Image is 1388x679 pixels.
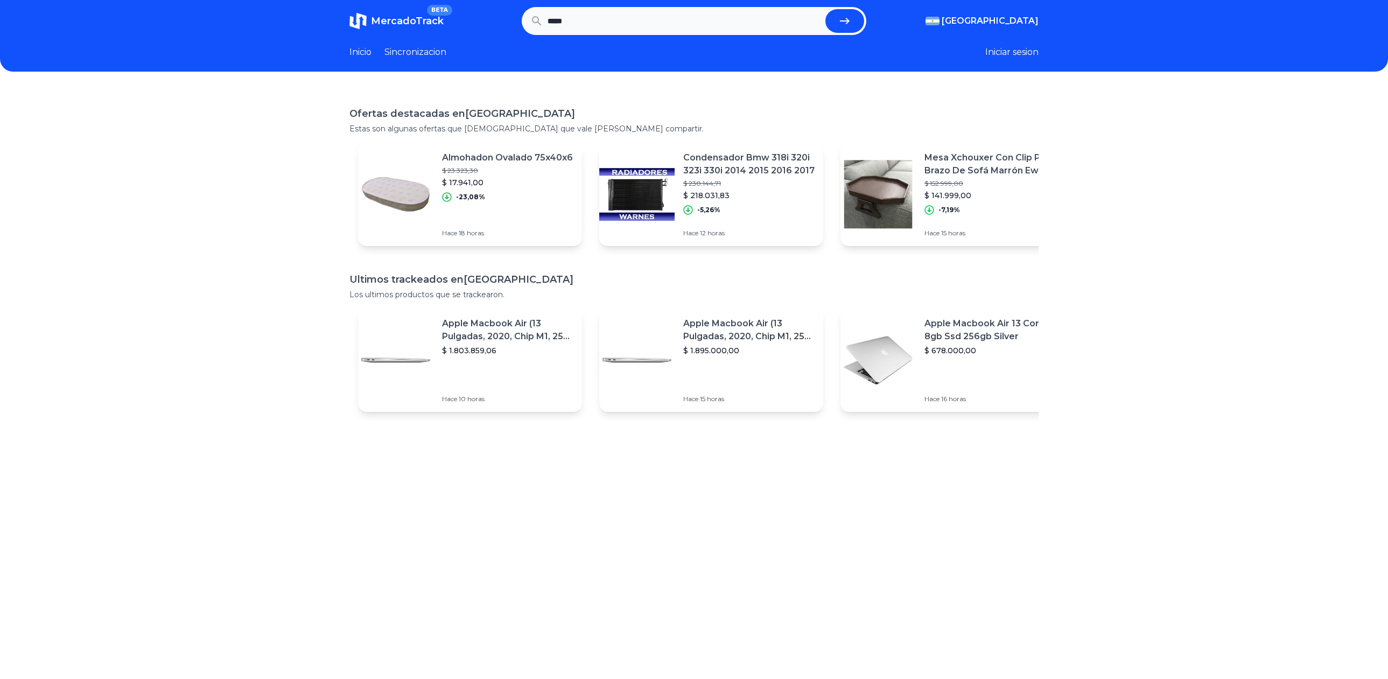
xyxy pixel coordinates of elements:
p: -23,08% [456,193,485,201]
img: Featured image [840,157,916,232]
p: Apple Macbook Air (13 Pulgadas, 2020, Chip M1, 256 Gb De Ssd, 8 Gb De Ram) - Plata [683,317,815,343]
p: $ 218.031,83 [683,190,815,201]
p: Hace 15 horas [924,229,1056,237]
a: Featured imageCondensador Bmw 318i 320i 323i 330i 2014 2015 2016 2017$ 230.144,71$ 218.031,83-5,2... [599,143,823,246]
p: Hace 15 horas [683,395,815,403]
a: Inicio [349,46,371,59]
img: Featured image [840,323,916,398]
p: Hace 18 horas [442,229,573,237]
p: $ 1.895.000,00 [683,345,815,356]
h1: Ofertas destacadas en [GEOGRAPHIC_DATA] [349,106,1039,121]
p: $ 141.999,00 [924,190,1056,201]
p: -7,19% [938,206,960,214]
p: $ 17.941,00 [442,177,573,188]
span: [GEOGRAPHIC_DATA] [942,15,1039,27]
p: $ 678.000,00 [924,345,1056,356]
p: $ 1.803.859,06 [442,345,573,356]
p: Apple Macbook Air (13 Pulgadas, 2020, Chip M1, 256 Gb De Ssd, 8 Gb De Ram) - Plata [442,317,573,343]
p: Estas son algunas ofertas que [DEMOGRAPHIC_DATA] que vale [PERSON_NAME] compartir. [349,123,1039,134]
p: Condensador Bmw 318i 320i 323i 330i 2014 2015 2016 2017 [683,151,815,177]
a: Featured imageApple Macbook Air 13 Core I5 8gb Ssd 256gb Silver$ 678.000,00Hace 16 horas [840,309,1064,412]
img: Argentina [926,17,940,25]
h1: Ultimos trackeados en [GEOGRAPHIC_DATA] [349,272,1039,287]
img: Featured image [358,157,433,232]
p: Mesa Xchouxer Con Clip Para Brazo De Sofá Marrón Ews [924,151,1056,177]
p: $ 230.144,71 [683,179,815,188]
button: [GEOGRAPHIC_DATA] [926,15,1039,27]
p: Hace 10 horas [442,395,573,403]
img: Featured image [358,323,433,398]
p: Hace 12 horas [683,229,815,237]
img: MercadoTrack [349,12,367,30]
p: Hace 16 horas [924,395,1056,403]
a: MercadoTrackBETA [349,12,444,30]
img: Featured image [599,323,675,398]
button: Iniciar sesion [985,46,1039,59]
a: Sincronizacion [384,46,446,59]
a: Featured imageApple Macbook Air (13 Pulgadas, 2020, Chip M1, 256 Gb De Ssd, 8 Gb De Ram) - Plata$... [599,309,823,412]
a: Featured imageAlmohadon Ovalado 75x40x6$ 23.323,30$ 17.941,00-23,08%Hace 18 horas [358,143,582,246]
p: Los ultimos productos que se trackearon. [349,289,1039,300]
p: $ 152.999,00 [924,179,1056,188]
a: Featured imageApple Macbook Air (13 Pulgadas, 2020, Chip M1, 256 Gb De Ssd, 8 Gb De Ram) - Plata$... [358,309,582,412]
p: -5,26% [697,206,720,214]
img: Featured image [599,157,675,232]
p: Apple Macbook Air 13 Core I5 8gb Ssd 256gb Silver [924,317,1056,343]
p: $ 23.323,30 [442,166,573,175]
span: BETA [427,5,452,16]
span: MercadoTrack [371,15,444,27]
p: Almohadon Ovalado 75x40x6 [442,151,573,164]
a: Featured imageMesa Xchouxer Con Clip Para Brazo De Sofá Marrón Ews$ 152.999,00$ 141.999,00-7,19%H... [840,143,1064,246]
